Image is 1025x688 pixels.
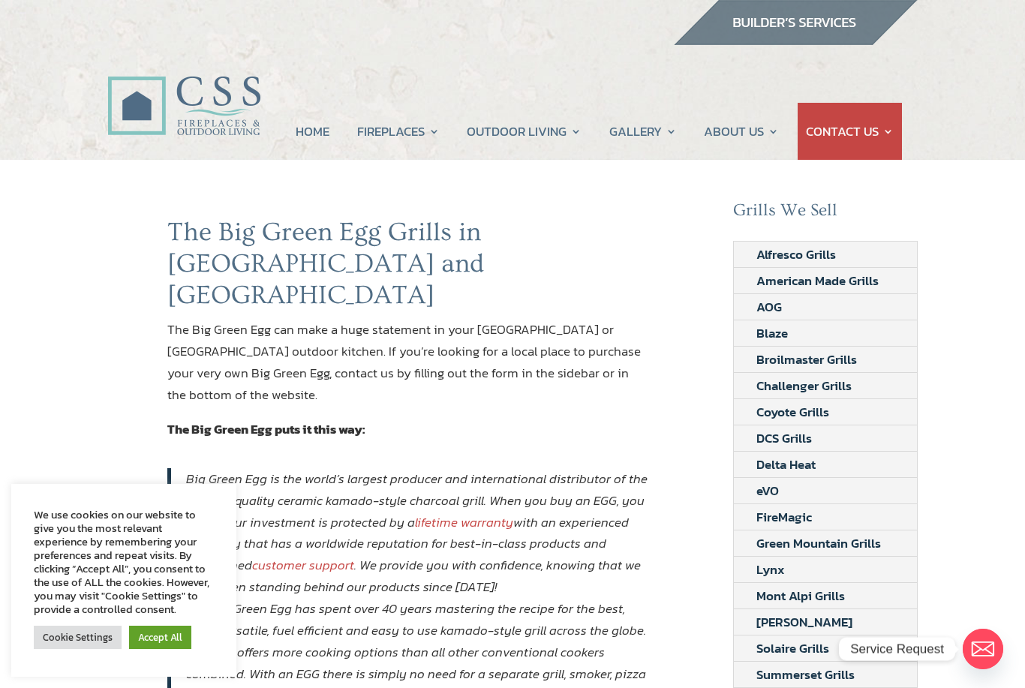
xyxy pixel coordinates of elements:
em: Big Green Egg is the world’s largest producer and international distributor of the highest-qualit... [186,469,648,597]
a: Mont Alpi Grills [734,583,867,608]
a: Accept All [129,626,191,649]
a: DCS Grills [734,425,834,451]
a: Broilmaster Grills [734,347,879,372]
a: customer support [252,555,354,575]
a: Delta Heat [734,452,838,477]
a: American Made Grills [734,268,901,293]
a: Green Mountain Grills [734,530,903,556]
a: eVO [734,478,801,503]
a: lifetime warranty [415,512,513,532]
a: GALLERY [609,103,677,160]
a: Lynx [734,557,807,582]
a: Alfresco Grills [734,242,858,267]
a: Blaze [734,320,810,346]
h1: The Big Green Egg Grills in [GEOGRAPHIC_DATA] and [GEOGRAPHIC_DATA] [167,217,649,319]
a: HOME [296,103,329,160]
a: Email [963,629,1003,669]
a: CONTACT US [806,103,894,160]
a: Solaire Grills [734,635,852,661]
p: The Big Green Egg can make a huge statement in your [GEOGRAPHIC_DATA] or [GEOGRAPHIC_DATA] outdoo... [167,319,649,419]
a: FireMagic [734,504,834,530]
a: FIREPLACES [357,103,440,160]
a: Coyote Grills [734,399,852,425]
a: Challenger Grills [734,373,874,398]
h2: Grills We Sell [733,200,918,229]
a: Cookie Settings [34,626,122,649]
div: We use cookies on our website to give you the most relevant experience by remembering your prefer... [34,508,214,616]
a: OUTDOOR LIVING [467,103,582,160]
img: CSS Fireplaces & Outdoor Living (Formerly Construction Solutions & Supply)- Jacksonville Ormond B... [107,35,260,143]
strong: The Big Green Egg puts it this way: [167,419,365,439]
a: builder services construction supply [673,31,918,50]
a: Summerset Grills [734,662,877,687]
a: ABOUT US [704,103,779,160]
a: [PERSON_NAME] [734,609,875,635]
a: AOG [734,294,804,320]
